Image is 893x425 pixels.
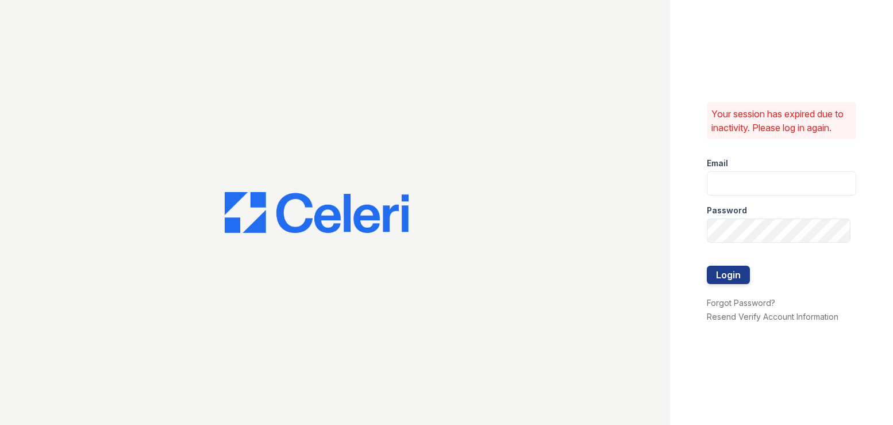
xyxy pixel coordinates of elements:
[707,158,728,169] label: Email
[707,312,838,321] a: Resend Verify Account Information
[711,107,852,135] p: Your session has expired due to inactivity. Please log in again.
[707,298,775,308] a: Forgot Password?
[225,192,409,233] img: CE_Logo_Blue-a8612792a0a2168367f1c8372b55b34899dd931a85d93a1a3d3e32e68fde9ad4.png
[707,205,747,216] label: Password
[707,266,750,284] button: Login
